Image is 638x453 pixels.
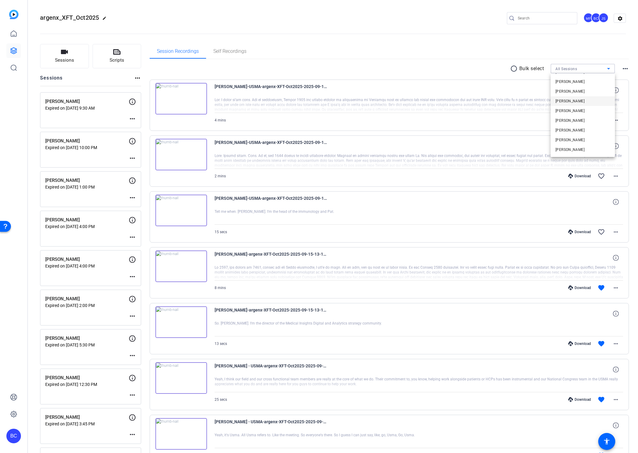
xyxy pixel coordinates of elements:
span: [PERSON_NAME] [555,127,585,134]
span: [PERSON_NAME] [555,117,585,124]
span: [PERSON_NAME] [555,88,585,95]
span: [PERSON_NAME] [555,136,585,144]
span: [PERSON_NAME] [555,78,585,85]
span: [PERSON_NAME] [555,97,585,105]
span: [PERSON_NAME] [555,107,585,114]
span: [PERSON_NAME] [555,146,585,153]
